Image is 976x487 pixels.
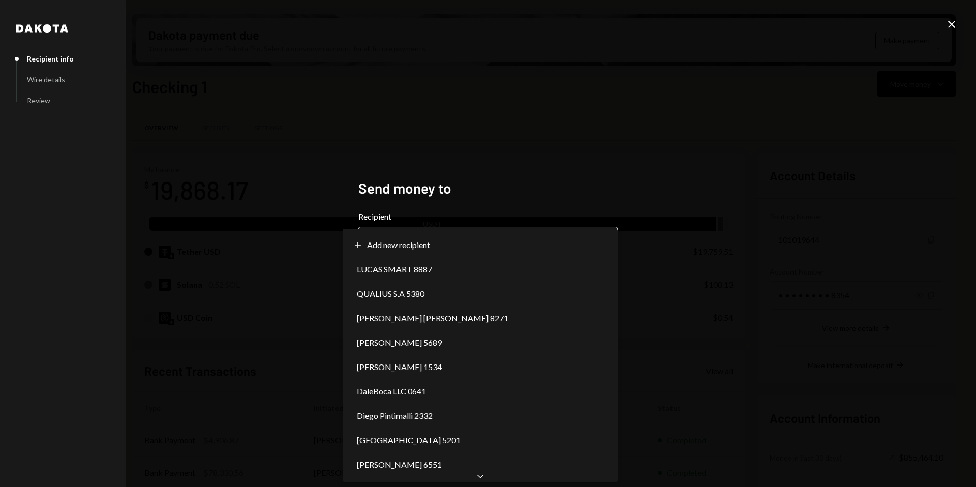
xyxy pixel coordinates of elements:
span: [PERSON_NAME] [PERSON_NAME] 8271 [357,312,508,324]
span: Diego Pintimalli 2332 [357,410,433,422]
span: [PERSON_NAME] 5689 [357,337,442,349]
div: Wire details [27,75,65,84]
span: LUCAS SMART 8887 [357,263,432,276]
span: QUALIUS S.A 5380 [357,288,424,300]
span: Add new recipient [367,239,430,251]
div: Recipient info [27,54,74,63]
span: DaleBoca LLC 0641 [357,385,426,398]
div: Review [27,96,50,105]
span: [PERSON_NAME] 1534 [357,361,442,373]
span: [PERSON_NAME] 6551 [357,459,442,471]
h2: Send money to [358,178,618,198]
button: Recipient [358,227,618,255]
span: [GEOGRAPHIC_DATA] 5201 [357,434,461,446]
label: Recipient [358,210,618,223]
